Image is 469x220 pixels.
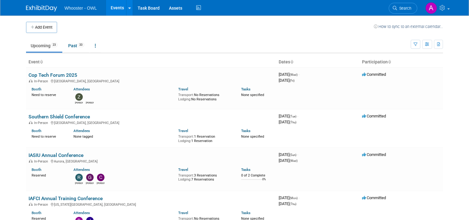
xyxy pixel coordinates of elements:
span: (Mon) [290,196,298,200]
a: Search [389,3,417,14]
a: Sort by Participation Type [388,59,391,64]
a: How to sync to an external calendar... [374,24,443,29]
a: Tasks [241,87,250,91]
span: Lodging: [178,97,191,101]
a: Sort by Event Name [40,59,43,64]
span: Lodging: [178,139,191,143]
div: None tagged [73,133,174,139]
span: Lodging: [178,177,191,181]
div: [US_STATE][GEOGRAPHIC_DATA], [GEOGRAPHIC_DATA] [29,202,274,207]
a: Tasks [241,211,250,215]
div: [GEOGRAPHIC_DATA], [GEOGRAPHIC_DATA] [29,120,274,125]
div: 3 Reservations 7 Reservations [178,172,232,182]
span: In-Person [34,121,50,125]
span: [DATE] [279,120,296,124]
div: Richard Spradley [75,181,83,185]
a: Sort by Start Date [290,59,293,64]
div: Need to reserve [32,133,64,139]
th: Dates [276,57,360,67]
img: In-Person Event [29,79,33,82]
a: Booth [32,167,41,172]
img: In-Person Event [29,203,33,206]
span: Transport: [178,93,194,97]
span: Transport: [178,135,194,139]
div: Ronald Lifton [86,101,94,104]
a: Booth [32,129,41,133]
a: Travel [178,87,188,91]
span: Whooster - OWL [64,6,97,11]
img: In-Person Event [29,121,33,124]
div: [GEOGRAPHIC_DATA], [GEOGRAPHIC_DATA] [29,78,274,83]
span: Committed [362,152,386,157]
a: Booth [32,211,41,215]
span: Transport: [178,173,194,177]
a: IAFCI Annual Training Conference [29,195,103,201]
div: 0 of 2 Complete [241,173,274,178]
span: In-Person [34,159,50,163]
a: Travel [178,167,188,172]
a: Southern Shield Conference [29,114,90,120]
a: IASIU Annual Conference [29,152,83,158]
span: None specified [241,135,264,139]
span: (Fri) [290,79,294,82]
img: Gary LaFond [86,174,94,181]
img: Zach Artz [75,93,83,101]
div: Zach Artz [75,101,83,104]
span: None specified [241,93,264,97]
span: [DATE] [279,72,299,77]
span: [DATE] [279,114,298,118]
a: Booth [32,87,41,91]
span: (Tue) [290,115,296,118]
div: Clare Louise Southcombe [97,181,104,185]
span: Search [397,6,411,11]
span: [DATE] [279,195,299,200]
span: (Sun) [290,153,296,157]
span: [DATE] [279,78,294,83]
img: Clare Louise Southcombe [97,174,104,181]
span: [DATE] [279,158,298,163]
img: Ronald Lifton [86,93,94,101]
div: Gary LaFond [86,181,94,185]
span: - [299,72,299,77]
a: Cop Tech Forum 2025 [29,72,77,78]
th: Event [26,57,276,67]
div: No Reservations No Reservations [178,92,232,101]
img: In-Person Event [29,159,33,163]
a: Travel [178,211,188,215]
span: (Thu) [290,202,296,206]
span: In-Person [34,79,50,83]
div: Aurora, [GEOGRAPHIC_DATA] [29,158,274,163]
span: (Wed) [290,159,298,163]
a: Tasks [241,167,250,172]
img: ExhibitDay [26,5,57,11]
a: Tasks [241,129,250,133]
span: Committed [362,72,386,77]
a: Attendees [73,129,90,133]
a: Attendees [73,167,90,172]
button: Add Event [26,22,57,33]
span: (Thu) [290,121,296,124]
span: 23 [51,43,58,47]
a: Attendees [73,211,90,215]
a: Past33 [64,40,89,52]
th: Participation [360,57,443,67]
span: - [297,114,298,118]
span: In-Person [34,203,50,207]
span: - [297,152,298,157]
img: Richard Spradley [75,174,83,181]
span: Committed [362,114,386,118]
span: [DATE] [279,201,296,206]
span: Committed [362,195,386,200]
img: Abe Romero [425,2,437,14]
div: 1 Reservation 1 Reservation [178,133,232,143]
td: 0% [262,178,266,186]
span: (Wed) [290,73,298,76]
span: 33 [77,43,84,47]
a: Travel [178,129,188,133]
a: Attendees [73,87,90,91]
span: - [299,195,299,200]
a: Upcoming23 [26,40,62,52]
div: Need to reserve [32,92,64,97]
span: [DATE] [279,152,298,157]
div: Reserved [32,172,64,178]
